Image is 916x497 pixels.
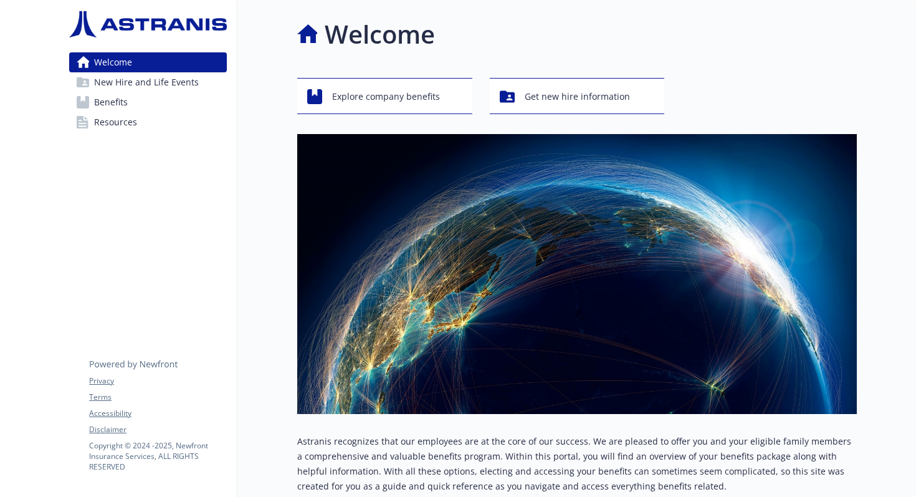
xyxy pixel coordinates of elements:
a: Terms [89,392,226,403]
span: Explore company benefits [332,85,440,109]
a: Resources [69,112,227,132]
a: New Hire and Life Events [69,72,227,92]
span: New Hire and Life Events [94,72,199,92]
a: Accessibility [89,408,226,419]
span: Benefits [94,92,128,112]
img: overview page banner [297,134,857,414]
button: Explore company benefits [297,78,472,114]
a: Welcome [69,52,227,72]
p: Astranis recognizes that our employees are at the core of our success. We are pleased to offer yo... [297,434,857,494]
p: Copyright © 2024 - 2025 , Newfront Insurance Services, ALL RIGHTS RESERVED [89,440,226,472]
span: Get new hire information [525,85,630,109]
span: Welcome [94,52,132,72]
a: Benefits [69,92,227,112]
a: Disclaimer [89,424,226,435]
button: Get new hire information [490,78,665,114]
h1: Welcome [325,16,435,53]
span: Resources [94,112,137,132]
a: Privacy [89,375,226,387]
